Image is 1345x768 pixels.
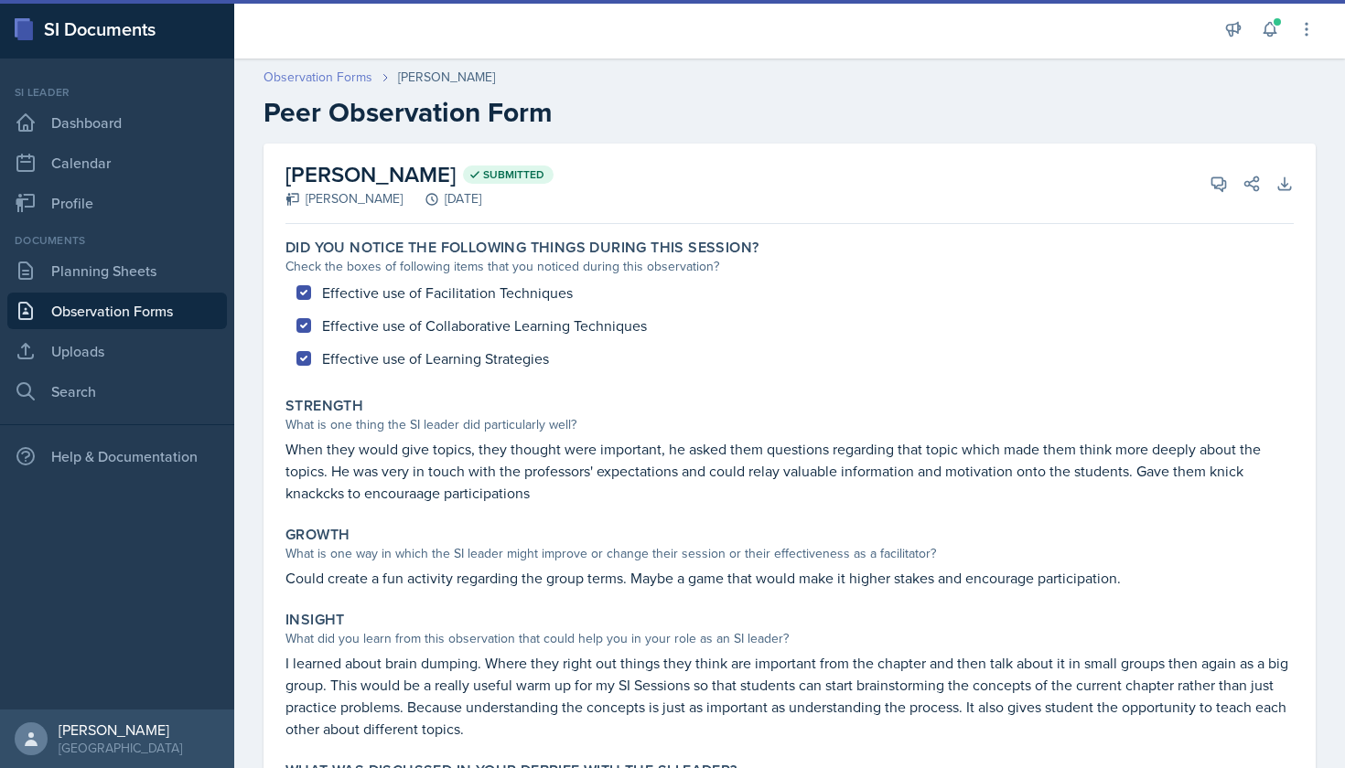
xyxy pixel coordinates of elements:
[285,239,759,257] label: Did you notice the following things during this session?
[483,167,544,182] span: Submitted
[7,333,227,369] a: Uploads
[285,438,1294,504] p: When they would give topics, they thought were important, he asked them questions regarding that ...
[7,185,227,221] a: Profile
[398,68,495,87] div: [PERSON_NAME]
[285,257,1294,276] div: Check the boxes of following items that you noticed during this observation?
[285,158,554,191] h2: [PERSON_NAME]
[285,415,1294,434] div: What is one thing the SI leader did particularly well?
[7,373,227,410] a: Search
[403,189,481,208] div: [DATE]
[7,252,227,289] a: Planning Sheets
[59,720,182,739] div: [PERSON_NAME]
[7,144,227,181] a: Calendar
[285,567,1294,589] p: Could create a fun activity regarding the group terms. Maybe a game that would make it higher sta...
[285,629,1294,648] div: What did you learn from this observation that could help you in your role as an SI leader?
[7,293,227,329] a: Observation Forms
[7,104,227,141] a: Dashboard
[285,397,363,415] label: Strength
[7,438,227,475] div: Help & Documentation
[59,739,182,757] div: [GEOGRAPHIC_DATA]
[285,189,403,208] div: [PERSON_NAME]
[7,84,227,101] div: Si leader
[264,68,372,87] a: Observation Forms
[285,652,1294,740] p: I learned about brain dumping. Where they right out things they think are important from the chap...
[285,526,350,544] label: Growth
[264,96,1316,129] h2: Peer Observation Form
[285,611,345,629] label: Insight
[7,232,227,249] div: Documents
[285,544,1294,563] div: What is one way in which the SI leader might improve or change their session or their effectivene...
